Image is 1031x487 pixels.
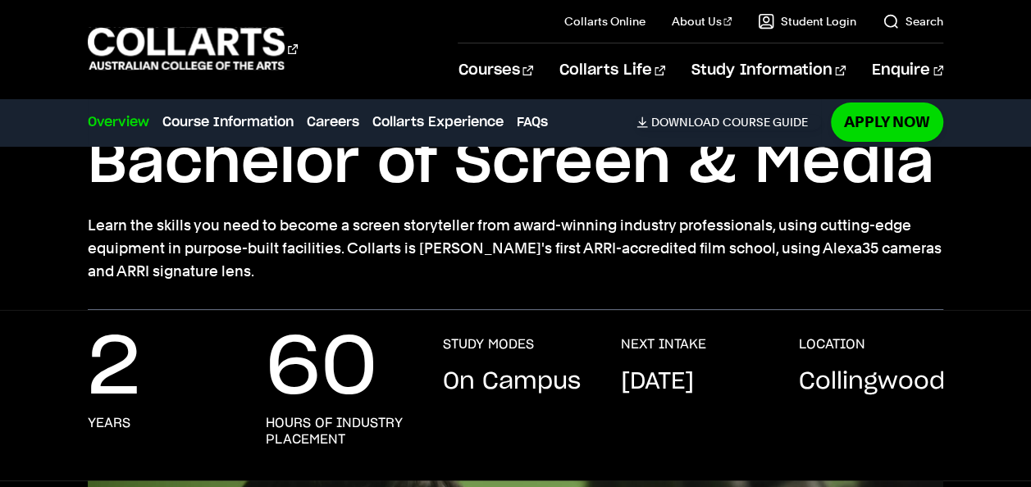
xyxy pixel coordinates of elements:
[872,43,943,98] a: Enquire
[443,336,534,353] h3: STUDY MODES
[372,112,504,132] a: Collarts Experience
[831,102,943,141] a: Apply Now
[636,115,821,130] a: DownloadCourse Guide
[798,366,944,398] p: Collingwood
[651,115,719,130] span: Download
[517,112,548,132] a: FAQs
[88,112,149,132] a: Overview
[458,43,532,98] a: Courses
[162,112,294,132] a: Course Information
[88,25,298,72] div: Go to homepage
[672,13,732,30] a: About Us
[443,366,581,398] p: On Campus
[564,13,646,30] a: Collarts Online
[798,336,864,353] h3: LOCATION
[758,13,856,30] a: Student Login
[691,43,846,98] a: Study Information
[307,112,359,132] a: Careers
[883,13,943,30] a: Search
[266,415,411,448] h3: hours of industry placement
[621,336,706,353] h3: NEXT INTAKE
[559,43,665,98] a: Collarts Life
[88,127,943,201] h1: Bachelor of Screen & Media
[88,336,140,402] p: 2
[88,214,943,283] p: Learn the skills you need to become a screen storyteller from award-winning industry professional...
[266,336,377,402] p: 60
[621,366,694,398] p: [DATE]
[88,415,130,431] h3: years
